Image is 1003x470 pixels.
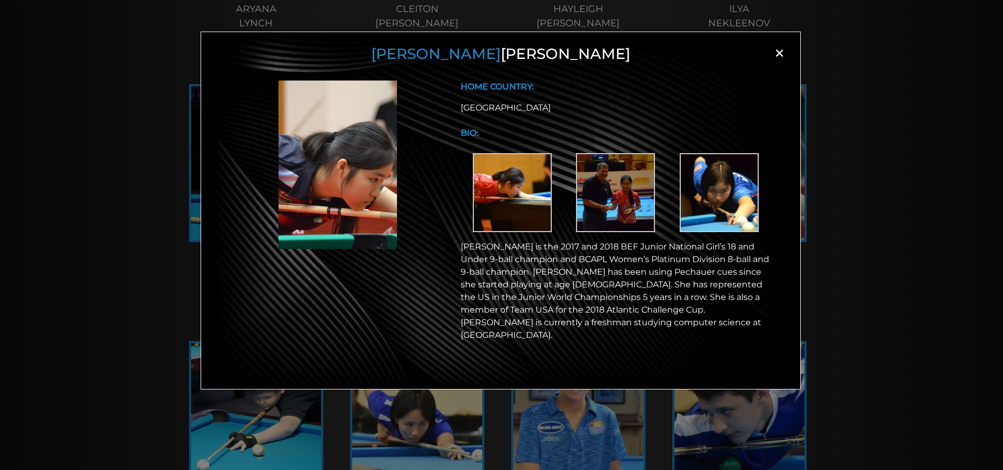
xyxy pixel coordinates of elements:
[279,81,397,249] img: Michelle Jiang
[771,45,787,61] span: ×
[371,45,501,63] span: [PERSON_NAME]
[461,128,479,138] b: BIO:
[214,45,787,63] h3: [PERSON_NAME]
[461,241,774,342] p: [PERSON_NAME] is the 2017 and 2018 BEF Junior National Girl’s 18 and Under 9-ball champion and BC...
[461,82,534,92] b: HOME COUNTRY:
[461,102,774,114] div: [GEOGRAPHIC_DATA]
